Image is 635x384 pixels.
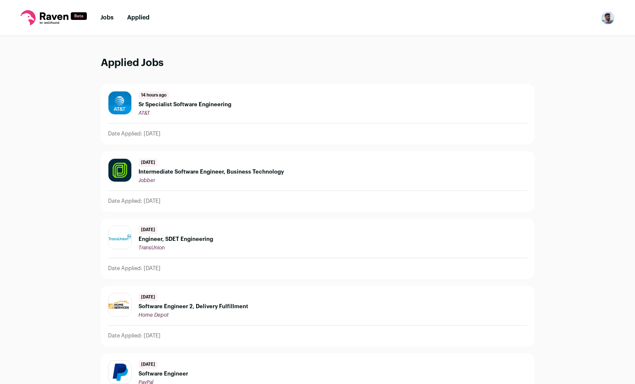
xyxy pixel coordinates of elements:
[108,332,161,339] p: Date Applied: [DATE]
[108,159,131,182] img: f740cf01505bc067346f9f3e8ccfd93221ba27f8f9ecc9002493034a77498547.jpg
[101,56,535,70] h1: Applied Jobs
[601,11,615,25] button: Open dropdown
[108,91,131,114] img: f891c2dfd8eead49e17d06652d3ce0f6fd6ac0f1d0c60590a10552ecb2fb5466.jpg
[139,370,188,377] span: Software Engineer
[108,293,131,316] img: b19a57a6c75b3c8b5b7ed0dac4746bee61d00479f95ee46018fec310dc2ae26e.jpg
[139,101,231,108] span: Sr Specialist Software Engineering
[108,265,161,272] p: Date Applied: [DATE]
[139,312,169,318] span: Home Depot
[108,226,131,249] img: 8c6107bb17aeeb723bffa8861dc8dc78724cd5db6602ce4d9a35655b2bf784a9.jpg
[100,15,114,21] a: Jobs
[108,198,161,204] p: Date Applied: [DATE]
[139,226,158,234] span: [DATE]
[139,158,158,167] span: [DATE]
[139,91,169,99] span: 14 hours ago
[139,169,284,175] span: Intermediate Software Engineer, Business Technology
[108,130,161,137] p: Date Applied: [DATE]
[139,303,248,310] span: Software Engineer 2, Delivery Fulfillment
[101,219,534,279] a: [DATE] Engineer, SDET Engineering TransUnion Date Applied: [DATE]
[101,152,534,211] a: [DATE] Intermediate Software Engineer, Business Technology Jobber Date Applied: [DATE]
[139,293,158,301] span: [DATE]
[139,245,165,250] span: TransUnion
[127,15,150,21] a: Applied
[601,11,615,25] img: 11045380-medium_jpg
[139,178,155,183] span: Jobber
[108,361,131,384] img: f02111fb44465a6a12ed38154745a85114c7a6ba4054830ba8d1dae3ec84ef05.png
[101,84,534,144] a: 14 hours ago Sr Specialist Software Engineering AT&T Date Applied: [DATE]
[139,360,158,369] span: [DATE]
[139,111,150,116] span: AT&T
[139,236,213,243] span: Engineer, SDET Engineering
[101,286,534,346] a: [DATE] Software Engineer 2, Delivery Fulfillment Home Depot Date Applied: [DATE]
